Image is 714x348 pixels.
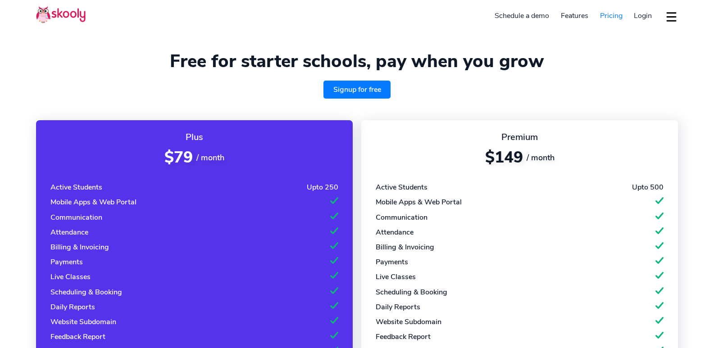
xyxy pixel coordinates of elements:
[50,317,116,327] div: Website Subdomain
[376,197,462,207] div: Mobile Apps & Web Portal
[323,81,391,99] a: Signup for free
[376,212,427,222] div: Communication
[376,302,420,312] div: Daily Reports
[50,332,105,342] div: Feedback Report
[555,9,594,23] a: Features
[594,9,628,23] a: Pricing
[50,272,91,282] div: Live Classes
[164,147,193,168] span: $79
[600,11,623,21] span: Pricing
[376,182,427,192] div: Active Students
[376,272,416,282] div: Live Classes
[376,242,434,252] div: Billing & Invoicing
[376,332,431,342] div: Feedback Report
[628,9,658,23] a: Login
[50,287,122,297] div: Scheduling & Booking
[50,131,338,143] div: Plus
[376,131,664,143] div: Premium
[376,287,447,297] div: Scheduling & Booking
[50,302,95,312] div: Daily Reports
[50,197,136,207] div: Mobile Apps & Web Portal
[634,11,652,21] span: Login
[36,6,86,23] img: Skooly
[665,6,678,27] button: dropdown menu
[307,182,338,192] div: Upto 250
[489,9,555,23] a: Schedule a demo
[485,147,523,168] span: $149
[632,182,664,192] div: Upto 500
[50,212,102,222] div: Communication
[50,227,88,237] div: Attendance
[50,242,109,252] div: Billing & Invoicing
[50,182,102,192] div: Active Students
[376,227,414,237] div: Attendance
[50,257,83,267] div: Payments
[196,152,224,163] span: / month
[527,152,555,163] span: / month
[376,317,441,327] div: Website Subdomain
[376,257,408,267] div: Payments
[36,50,678,72] h1: Free for starter schools, pay when you grow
